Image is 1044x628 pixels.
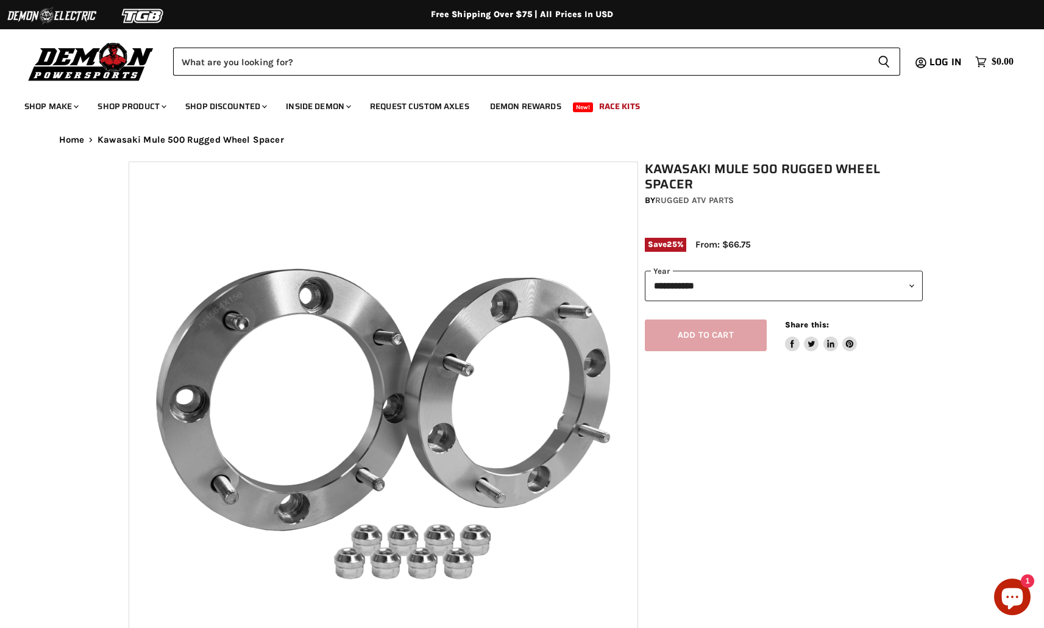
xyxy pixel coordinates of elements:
[990,579,1034,618] inbox-online-store-chat: Shopify online store chat
[929,54,962,70] span: Log in
[645,194,923,207] div: by
[15,94,86,119] a: Shop Make
[88,94,174,119] a: Shop Product
[277,94,358,119] a: Inside Demon
[992,56,1014,68] span: $0.00
[35,9,1010,20] div: Free Shipping Over $75 | All Prices In USD
[868,48,900,76] button: Search
[24,40,158,83] img: Demon Powersports
[173,48,900,76] form: Product
[176,94,274,119] a: Shop Discounted
[785,320,829,329] span: Share this:
[695,239,751,250] span: From: $66.75
[98,135,284,145] span: Kawasaki Mule 500 Rugged Wheel Spacer
[667,240,676,249] span: 25
[6,4,98,27] img: Demon Electric Logo 2
[645,162,923,192] h1: Kawasaki Mule 500 Rugged Wheel Spacer
[481,94,570,119] a: Demon Rewards
[15,89,1010,119] ul: Main menu
[655,195,734,205] a: Rugged ATV Parts
[173,48,868,76] input: Search
[573,102,594,112] span: New!
[924,57,969,68] a: Log in
[969,53,1020,71] a: $0.00
[590,94,649,119] a: Race Kits
[785,319,858,352] aside: Share this:
[645,271,923,301] select: year
[59,135,85,145] a: Home
[645,238,686,251] span: Save %
[98,4,189,27] img: TGB Logo 2
[35,135,1010,145] nav: Breadcrumbs
[361,94,478,119] a: Request Custom Axles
